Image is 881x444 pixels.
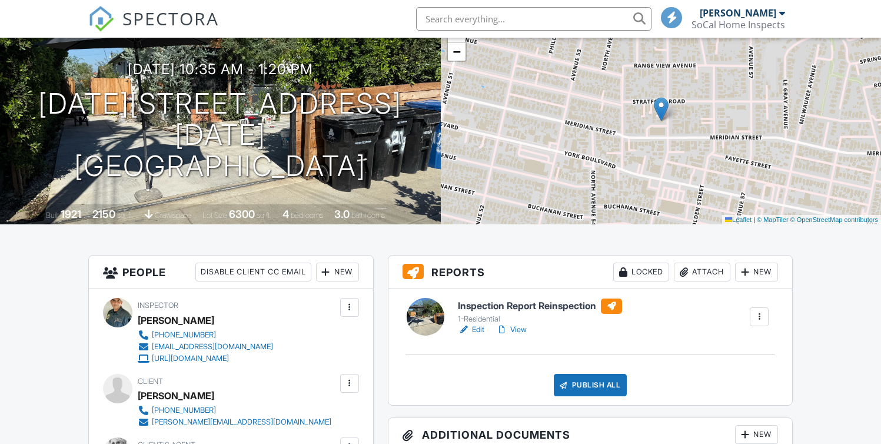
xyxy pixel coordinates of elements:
h3: Reports [388,256,793,289]
span: Built [46,211,59,220]
div: [PERSON_NAME] [700,7,776,19]
img: Marker [654,97,669,121]
a: [PHONE_NUMBER] [138,405,331,416]
img: The Best Home Inspection Software - Spectora [88,6,114,32]
div: 4 [282,208,289,220]
span: Lot Size [202,211,227,220]
a: View [496,324,527,336]
h6: Inspection Report Reinspection [458,299,622,314]
span: Client [138,377,163,386]
input: Search everything... [416,7,651,31]
a: Zoom out [448,43,466,61]
a: Inspection Report Reinspection 1-Residential [458,299,622,324]
span: bedrooms [291,211,323,220]
a: SPECTORA [88,16,219,41]
div: 2150 [92,208,115,220]
span: sq. ft. [117,211,134,220]
div: Disable Client CC Email [195,263,311,281]
h1: [DATE][STREET_ADDRESS][DATE] [GEOGRAPHIC_DATA] [19,88,422,181]
div: [URL][DOMAIN_NAME] [152,354,229,363]
div: New [735,263,778,281]
span: Inspector [138,301,178,310]
a: Leaflet [725,216,752,223]
div: Attach [674,263,730,281]
div: 6300 [229,208,255,220]
span: crawlspace [155,211,191,220]
div: New [316,263,359,281]
div: [EMAIL_ADDRESS][DOMAIN_NAME] [152,342,273,352]
span: − [453,44,460,59]
a: [EMAIL_ADDRESS][DOMAIN_NAME] [138,341,273,353]
div: New [735,425,778,444]
h3: People [89,256,373,289]
div: [PERSON_NAME][EMAIL_ADDRESS][DOMAIN_NAME] [152,418,331,427]
div: [PERSON_NAME] [138,312,214,329]
div: [PERSON_NAME] [138,387,214,405]
span: sq.ft. [257,211,271,220]
div: 1921 [61,208,81,220]
a: © OpenStreetMap contributors [790,216,878,223]
h3: [DATE] 10:35 am - 1:20 pm [128,61,313,77]
a: [URL][DOMAIN_NAME] [138,353,273,365]
div: Locked [613,263,669,281]
div: Publish All [554,374,627,396]
a: © MapTiler [757,216,789,223]
span: | [753,216,755,223]
div: SoCal Home Inspects [691,19,785,31]
a: [PERSON_NAME][EMAIL_ADDRESS][DOMAIN_NAME] [138,416,331,428]
div: [PHONE_NUMBER] [152,406,216,415]
div: 3.0 [334,208,350,220]
span: bathrooms [351,211,385,220]
a: [PHONE_NUMBER] [138,329,273,341]
div: 1-Residential [458,314,622,324]
a: Edit [458,324,484,336]
div: [PHONE_NUMBER] [152,330,216,340]
span: SPECTORA [122,6,219,31]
